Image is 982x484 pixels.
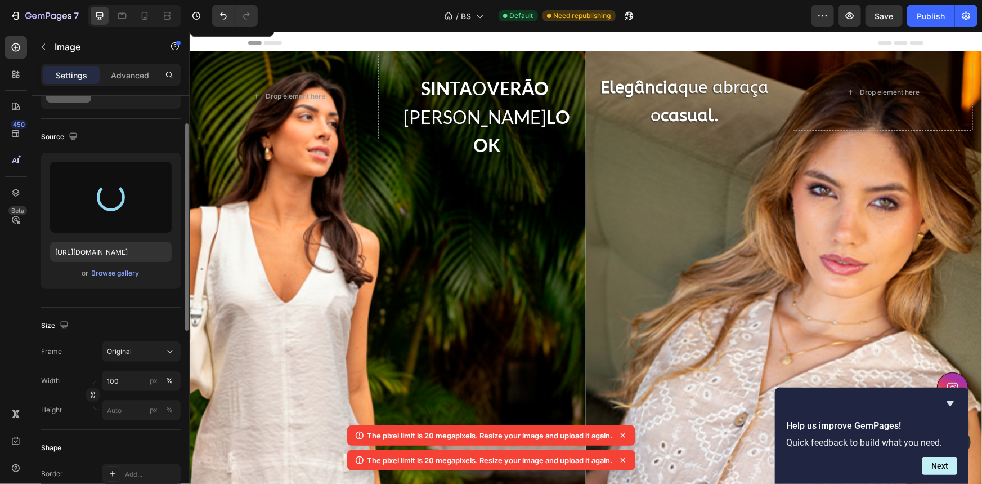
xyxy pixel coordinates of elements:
span: O [232,46,363,68]
span: / [456,10,459,22]
div: % [166,405,173,415]
p: Advanced [111,69,149,81]
button: Save [866,5,903,27]
label: Height [41,405,62,415]
button: % [147,374,160,388]
label: Frame [41,347,62,357]
div: Add... [125,469,178,479]
div: Shape [41,443,61,453]
button: % [147,403,160,417]
input: https://example.com/image.jpg [50,242,172,262]
span: que abraça o [411,46,580,94]
span: BS [461,10,472,22]
input: px% [102,400,181,420]
div: Drop element here [76,60,136,69]
input: px% [102,371,181,391]
p: 7 [74,9,79,23]
h2: Help us improve GemPages! [786,419,957,433]
div: Border [41,469,63,479]
p: Settings [56,69,87,81]
strong: casual. [472,74,530,94]
div: Size [41,318,71,334]
p: Image [55,40,150,54]
button: Publish [907,5,954,27]
div: Help us improve GemPages! [786,397,957,475]
strong: VERÃO [298,46,360,68]
iframe: Design area [190,32,982,484]
span: [PERSON_NAME] [214,74,380,125]
span: or [82,267,89,280]
label: Width [41,376,60,386]
div: Beta [8,206,27,215]
div: % [166,376,173,386]
strong: SINTA [232,46,283,68]
p: Quick feedback to build what you need. [786,437,957,448]
span: Original [107,347,132,357]
button: px [163,403,176,417]
span: Need republishing [554,11,611,21]
div: Publish [917,10,945,22]
span: Save [875,11,894,21]
div: Browse gallery [92,268,140,278]
p: The pixel limit is 20 megapixels. Resize your image and upload it again. [367,430,613,441]
strong: Elegância [411,46,489,66]
button: Browse gallery [91,268,140,279]
div: 450 [11,120,27,129]
p: The pixel limit is 20 megapixels. Resize your image and upload it again. [367,455,613,466]
button: Next question [922,457,957,475]
div: px [150,405,158,415]
div: Source [41,130,80,145]
div: Drop element here [670,56,730,65]
button: Hide survey [944,397,957,410]
div: Undo/Redo [212,5,258,27]
button: px [163,374,176,388]
span: Default [510,11,533,21]
button: 7 [5,5,84,27]
div: px [150,376,158,386]
button: Original [102,341,181,362]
